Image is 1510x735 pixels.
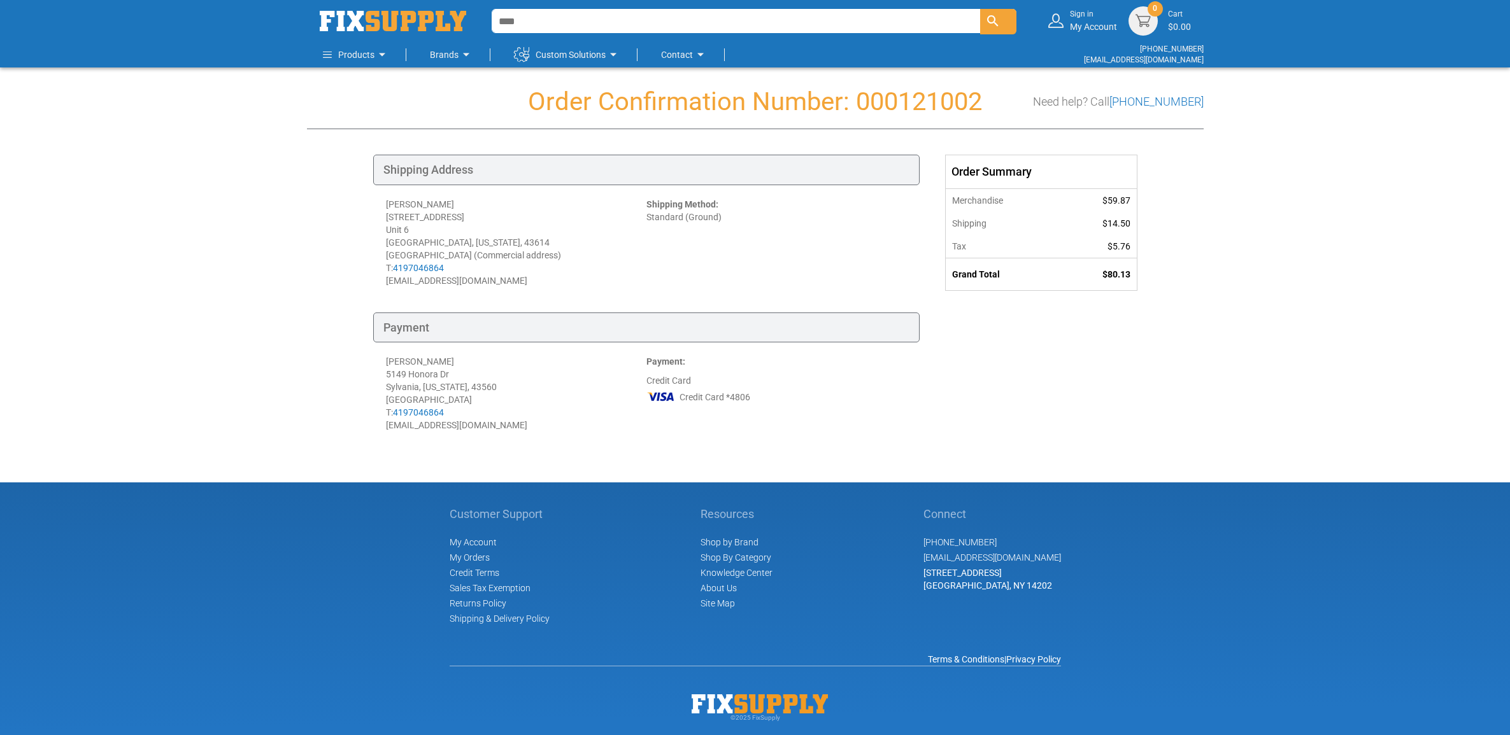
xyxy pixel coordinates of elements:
[730,714,780,721] span: © 2025 FixSupply
[450,537,497,547] span: My Account
[946,188,1062,212] th: Merchandise
[373,312,920,343] div: Payment
[393,263,444,273] a: 4197046864
[307,88,1204,116] h1: Order Confirmation Number: 000121002
[952,269,1000,279] strong: Grand Total
[680,391,750,403] span: Credit Card *4806
[1084,55,1204,64] a: [EMAIL_ADDRESS][DOMAIN_NAME]
[386,355,646,431] div: [PERSON_NAME] 5149 Honora Dr Sylvania, [US_STATE], 43560 [GEOGRAPHIC_DATA] T: [EMAIL_ADDRESS][DOM...
[1168,9,1191,20] small: Cart
[646,199,718,209] strong: Shipping Method:
[393,407,444,417] a: 4197046864
[646,356,685,367] strong: Payment:
[646,198,907,287] div: Standard (Ground)
[1108,241,1130,251] span: $5.76
[1006,654,1061,664] a: Privacy Policy
[923,552,1061,563] a: [EMAIL_ADDRESS][DOMAIN_NAME]
[661,42,708,67] a: Contact
[1102,195,1130,206] span: $59.87
[646,387,676,406] img: VI
[701,508,773,521] h5: Resources
[1070,9,1117,32] div: My Account
[692,694,828,713] img: Fix Industrial Supply
[923,508,1061,521] h5: Connect
[946,212,1062,235] th: Shipping
[1140,45,1204,53] a: [PHONE_NUMBER]
[1070,9,1117,20] small: Sign in
[701,537,759,547] a: Shop by Brand
[1109,95,1204,108] a: [PHONE_NUMBER]
[646,355,907,431] div: Credit Card
[450,613,550,624] a: Shipping & Delivery Policy
[701,552,771,563] a: Shop By Category
[514,42,621,67] a: Custom Solutions
[323,42,390,67] a: Products
[923,568,1052,591] span: [STREET_ADDRESS] [GEOGRAPHIC_DATA], NY 14202
[450,552,490,563] span: My Orders
[450,653,1061,666] div: |
[450,598,506,608] a: Returns Policy
[701,598,735,608] a: Site Map
[923,537,997,547] a: [PHONE_NUMBER]
[1153,3,1157,14] span: 0
[450,508,550,521] h5: Customer Support
[373,155,920,185] div: Shipping Address
[450,568,499,578] span: Credit Terms
[450,583,531,593] span: Sales Tax Exemption
[1102,269,1130,279] span: $80.13
[1102,218,1130,228] span: $14.50
[946,155,1137,188] div: Order Summary
[320,11,466,31] img: Fix Industrial Supply
[320,11,466,31] a: store logo
[946,235,1062,258] th: Tax
[1168,22,1191,32] span: $0.00
[928,654,1004,664] a: Terms & Conditions
[701,583,737,593] a: About Us
[1033,95,1204,108] h3: Need help? Call
[430,42,474,67] a: Brands
[386,198,646,287] div: [PERSON_NAME] [STREET_ADDRESS] Unit 6 [GEOGRAPHIC_DATA], [US_STATE], 43614 [GEOGRAPHIC_DATA] (Com...
[701,568,773,578] a: Knowledge Center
